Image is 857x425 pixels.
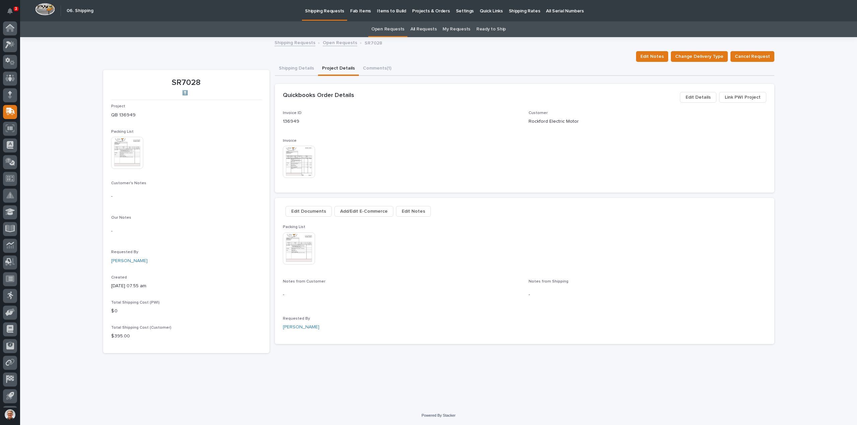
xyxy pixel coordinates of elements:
[421,413,455,417] a: Powered By Stacker
[286,206,332,217] button: Edit Documents
[529,118,766,125] p: Rockford Electric Motor
[111,78,261,88] p: SR7028
[111,181,146,185] span: Customer's Notes
[111,333,261,340] p: $ 395.00
[111,228,261,235] p: -
[529,291,766,298] p: -
[719,92,766,103] button: Link PWI Project
[283,291,521,298] p: -
[111,112,261,119] p: QB 136949
[476,21,506,37] a: Ready to Ship
[111,276,127,280] span: Created
[8,8,17,19] div: Notifications3
[529,280,568,284] span: Notes from Shipping
[371,21,404,37] a: Open Requests
[410,21,437,37] a: All Requests
[730,51,774,62] button: Cancel Request
[323,38,357,46] a: Open Requests
[686,93,711,101] span: Edit Details
[340,207,388,215] span: Add/Edit E-Commerce
[111,193,261,200] p: -
[283,317,310,321] span: Requested By
[3,4,17,18] button: Notifications
[365,39,382,46] p: SR7028
[529,111,548,115] span: Customer
[671,51,728,62] button: Change Delivery Type
[283,139,297,143] span: Invoice
[111,104,125,108] span: Project
[680,92,716,103] button: Edit Details
[275,38,315,46] a: Shipping Requests
[283,92,354,99] h2: Quickbooks Order Details
[334,206,393,217] button: Add/Edit E-Commerce
[283,324,319,331] a: [PERSON_NAME]
[111,301,160,305] span: Total Shipping Cost (PWI)
[443,21,470,37] a: My Requests
[275,62,318,76] button: Shipping Details
[111,216,131,220] span: Our Notes
[283,280,325,284] span: Notes from Customer
[35,3,55,15] img: Workspace Logo
[111,257,148,264] a: [PERSON_NAME]
[359,62,395,76] button: Comments (1)
[111,250,138,254] span: Requested By
[318,62,359,76] button: Project Details
[291,207,326,215] span: Edit Documents
[111,90,259,96] p: ⬆️
[283,111,302,115] span: Invoice ID
[725,93,761,101] span: Link PWI Project
[111,326,171,330] span: Total Shipping Cost (Customer)
[111,130,134,134] span: Packing List
[15,6,17,11] p: 3
[283,225,305,229] span: Packing List
[735,52,770,61] span: Cancel Request
[111,308,261,315] p: $ 0
[675,52,723,61] span: Change Delivery Type
[3,408,17,422] button: users-avatar
[640,52,664,61] span: Edit Notes
[396,206,431,217] button: Edit Notes
[636,51,668,62] button: Edit Notes
[283,118,521,125] p: 136949
[111,283,261,290] p: [DATE] 07:55 am
[402,207,425,215] span: Edit Notes
[67,8,93,14] h2: 06. Shipping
